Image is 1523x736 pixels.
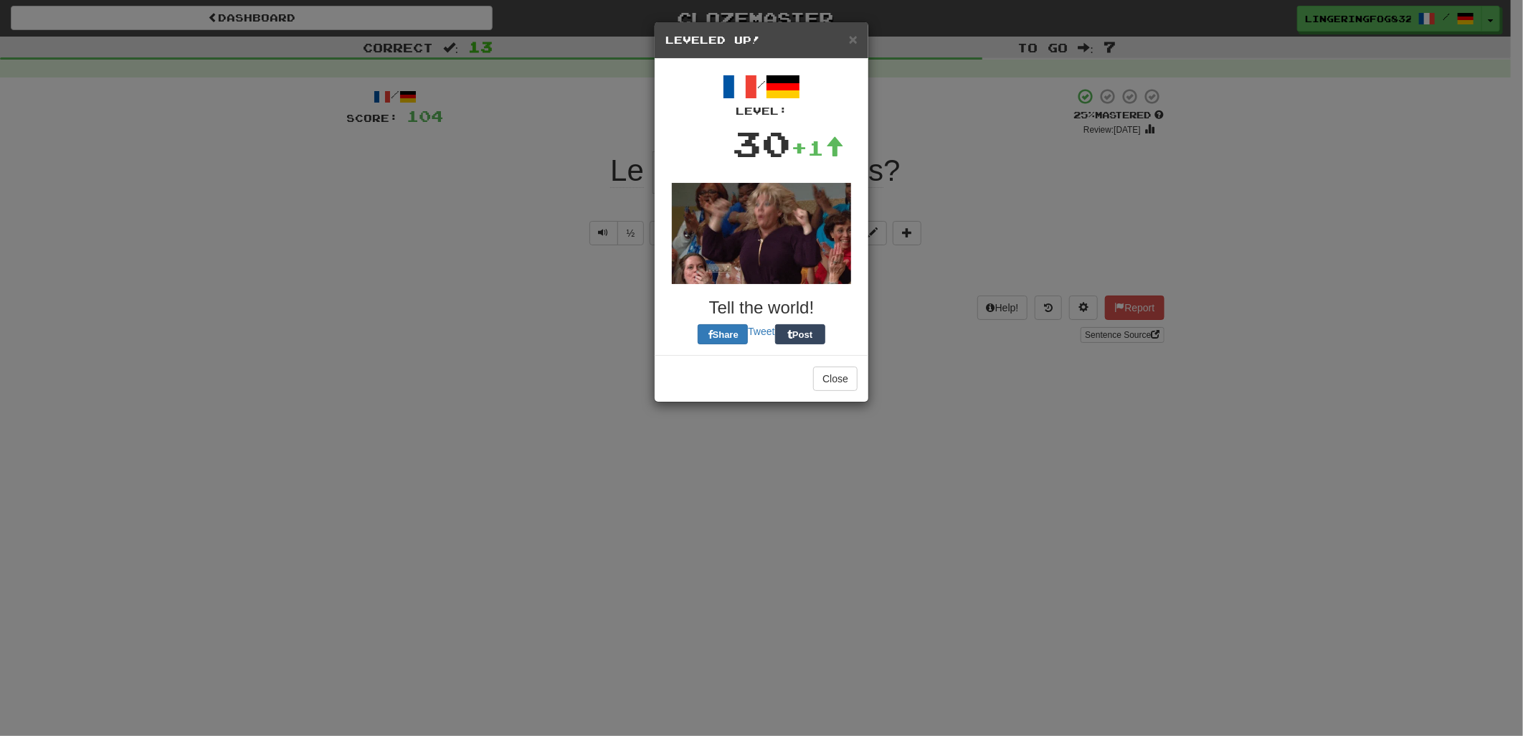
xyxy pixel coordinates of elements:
button: Close [813,367,858,391]
button: Post [775,324,825,344]
h5: Leveled Up! [665,33,858,47]
img: happy-lady-c767e5519d6a7a6d241e17537db74d2b6302dbbc2957d4f543dfdf5f6f88f9b5.gif [672,183,851,284]
div: +1 [791,133,844,162]
div: 30 [732,118,791,169]
button: Share [698,324,748,344]
button: Close [849,32,858,47]
div: / [665,70,858,118]
h3: Tell the world! [665,298,858,317]
span: × [849,31,858,47]
div: Level: [665,104,858,118]
a: Tweet [748,326,774,337]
